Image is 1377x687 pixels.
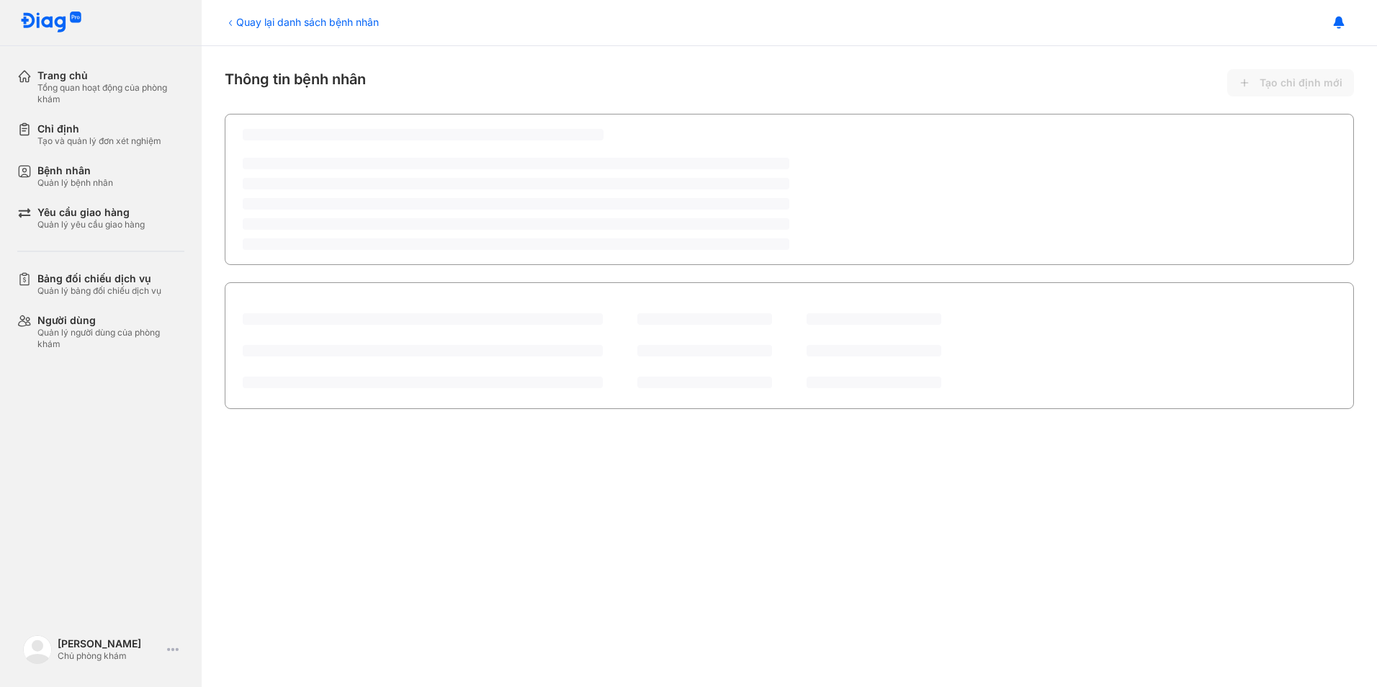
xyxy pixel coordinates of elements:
div: Chủ phòng khám [58,650,161,662]
span: ‌ [243,129,604,140]
div: Bảng đối chiếu dịch vụ [37,272,161,285]
div: Quay lại danh sách bệnh nhân [225,14,379,30]
span: ‌ [637,345,772,356]
span: ‌ [637,313,772,325]
div: Quản lý bảng đối chiếu dịch vụ [37,285,161,297]
span: ‌ [243,198,789,210]
div: [PERSON_NAME] [58,637,161,650]
span: ‌ [243,238,789,250]
div: Chỉ định [37,122,161,135]
span: ‌ [637,377,772,388]
img: logo [23,635,52,664]
span: ‌ [243,313,603,325]
div: Quản lý bệnh nhân [37,177,113,189]
div: Trang chủ [37,69,184,82]
span: ‌ [243,218,789,230]
span: ‌ [243,377,603,388]
div: Lịch sử chỉ định [243,296,330,313]
span: ‌ [243,345,603,356]
div: Thông tin bệnh nhân [225,69,1354,96]
div: Yêu cầu giao hàng [37,206,145,219]
div: Bệnh nhân [37,164,113,177]
span: Tạo chỉ định mới [1260,76,1342,89]
div: Tạo và quản lý đơn xét nghiệm [37,135,161,147]
div: Quản lý yêu cầu giao hàng [37,219,145,230]
button: Tạo chỉ định mới [1227,69,1354,96]
span: ‌ [807,313,941,325]
span: ‌ [807,377,941,388]
span: ‌ [243,178,789,189]
img: logo [20,12,82,34]
div: Người dùng [37,314,184,327]
div: Tổng quan hoạt động của phòng khám [37,82,184,105]
span: ‌ [243,158,789,169]
span: ‌ [807,345,941,356]
div: Quản lý người dùng của phòng khám [37,327,184,350]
